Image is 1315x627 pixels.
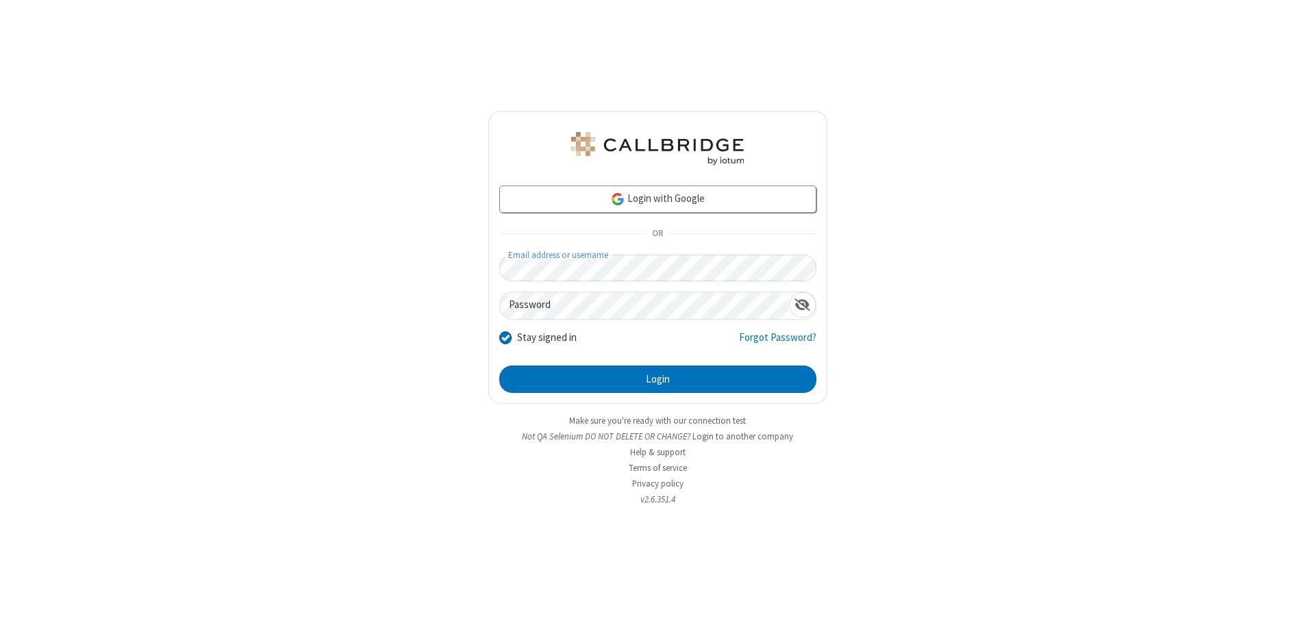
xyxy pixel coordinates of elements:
a: Forgot Password? [739,330,816,356]
input: Password [500,292,789,319]
button: Login to another company [692,430,793,443]
label: Stay signed in [517,330,577,346]
li: v2.6.351.4 [488,493,827,506]
input: Email address or username [499,255,816,281]
a: Terms of service [629,462,687,474]
a: Login with Google [499,185,816,213]
a: Make sure you're ready with our connection test [569,415,746,426]
button: Login [499,366,816,393]
a: Help & support [630,446,686,458]
a: Privacy policy [632,478,684,489]
span: OR [647,225,668,244]
img: QA Selenium DO NOT DELETE OR CHANGE [568,132,747,165]
img: google-icon.png [610,192,625,207]
div: Show password [789,292,816,318]
li: Not QA Selenium DO NOT DELETE OR CHANGE? [488,430,827,443]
